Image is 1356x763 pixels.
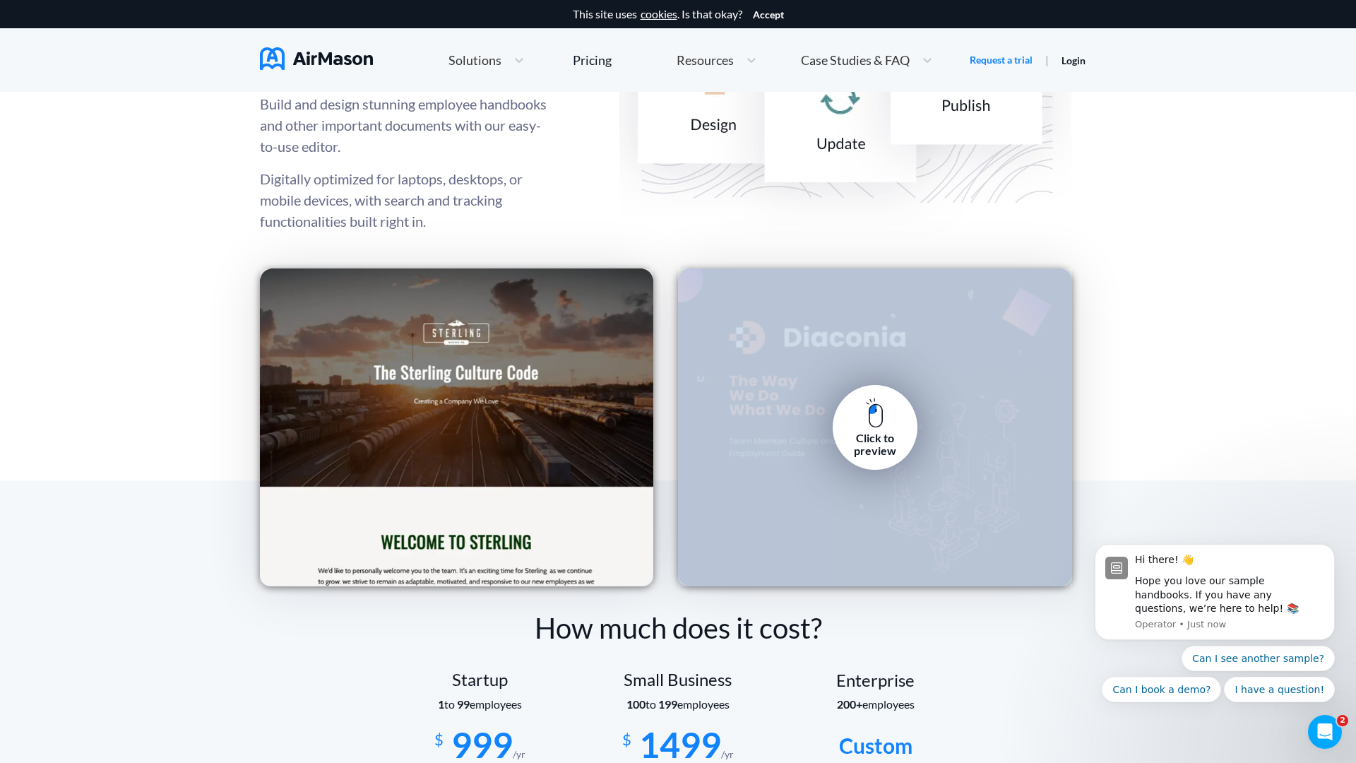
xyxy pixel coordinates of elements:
section: employees [381,698,579,711]
iframe: Intercom notifications message [1073,466,1356,725]
p: Build and design stunning employee handbooks and other important documents with our easy-to-use e... [260,93,548,157]
div: Enterprise [777,670,975,690]
span: 2 [1337,715,1348,726]
div: Click to preview [424,429,488,455]
span: to [626,697,677,711]
div: Digitally optimized for laptops, desktops, or mobile devices, with search and tracking functional... [260,93,548,232]
span: /yr [721,748,734,760]
button: Accept cookies [753,9,784,20]
img: AirMason Logo [260,47,373,70]
a: Request a trial [970,53,1033,67]
b: 199 [658,697,677,711]
div: Startup [381,670,579,690]
section: employees [777,698,975,711]
span: Resources [677,54,734,66]
span: $ [434,725,444,748]
div: Pricing [573,54,612,66]
span: Solutions [448,54,501,66]
iframe: Intercom live chat [1308,715,1342,749]
section: employees [579,698,777,711]
a: Click to preview [833,385,917,470]
a: cookies [641,8,677,20]
span: to [438,697,470,711]
b: 99 [457,697,470,711]
div: Small Business [579,670,777,690]
span: /yr [513,748,525,760]
b: 1 [438,697,444,711]
a: Login [1061,54,1086,66]
b: 100 [626,697,646,711]
span: Case Studies & FAQ [801,54,910,66]
img: pc mouse [866,398,884,428]
b: 200+ [837,697,862,711]
span: | [1045,53,1049,66]
span: $ [622,725,631,748]
div: How much does it cost? [260,608,1097,649]
img: pc mouse [448,396,465,426]
div: Click to preview [843,432,907,458]
a: Pricing [573,47,612,73]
